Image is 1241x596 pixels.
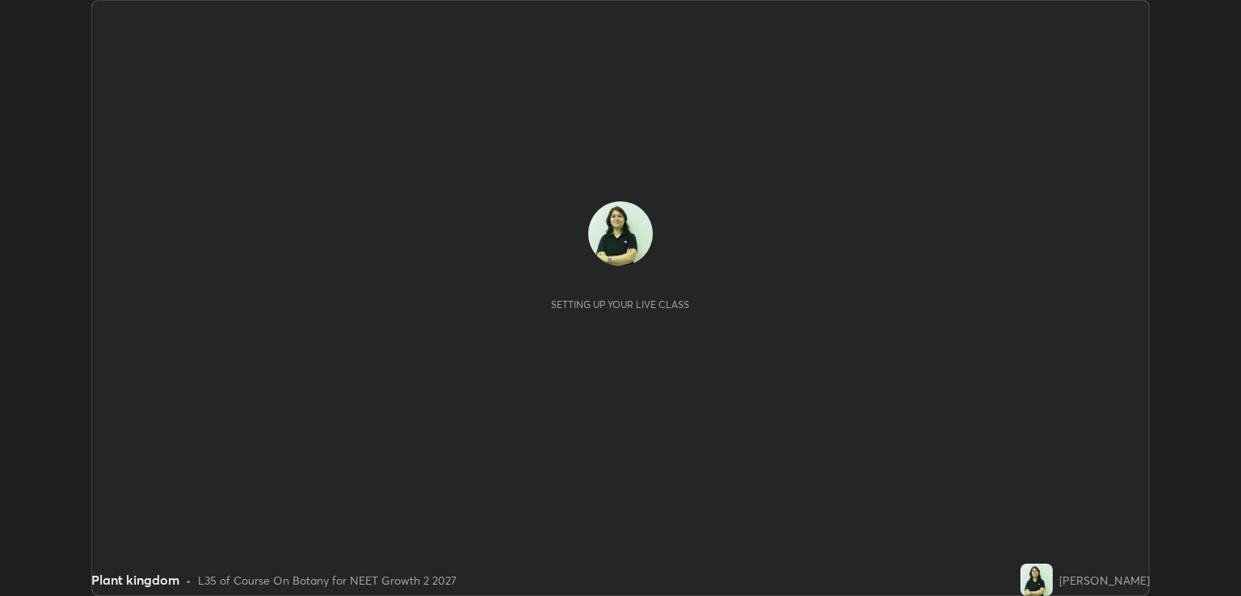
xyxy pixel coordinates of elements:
div: [PERSON_NAME] [1059,572,1150,589]
div: L35 of Course On Botany for NEET Growth 2 2027 [198,572,456,589]
div: Plant kingdom [91,570,179,590]
div: Setting up your live class [551,298,689,311]
img: b717d25577f447d5b7b8baad72da35ae.jpg [1020,564,1053,596]
img: b717d25577f447d5b7b8baad72da35ae.jpg [588,201,653,266]
div: • [186,572,191,589]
